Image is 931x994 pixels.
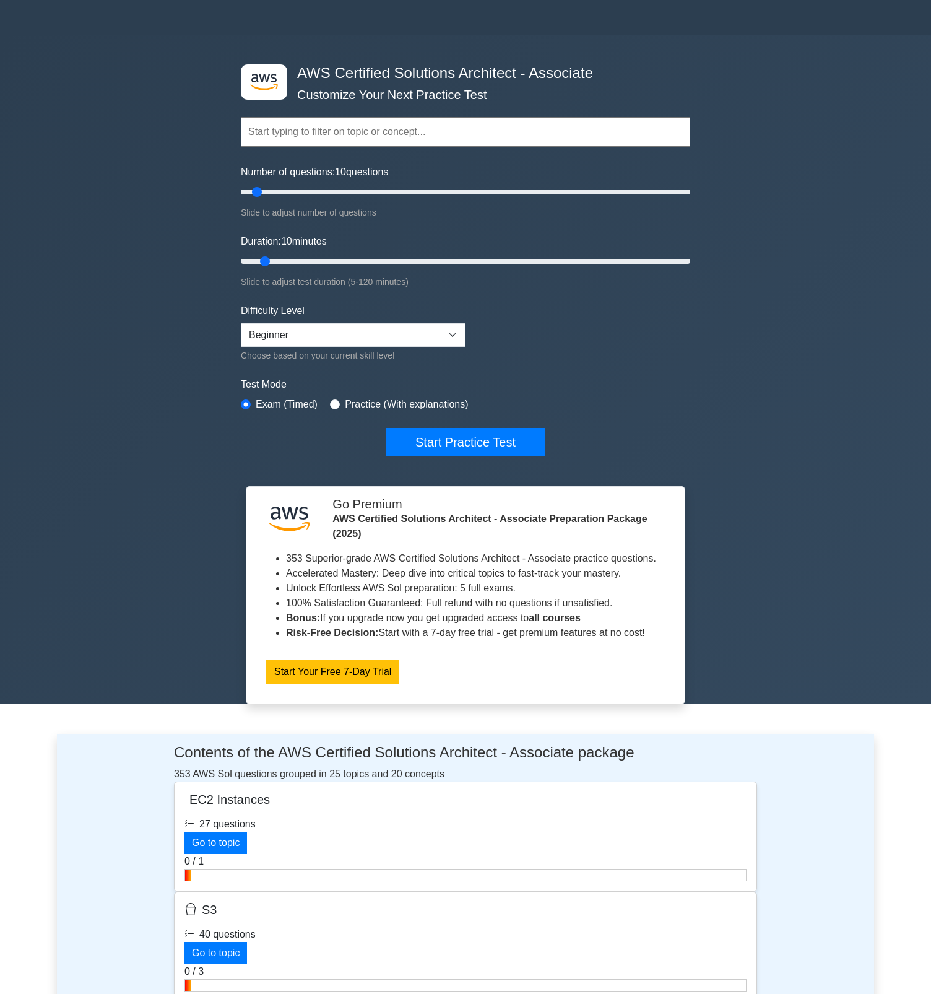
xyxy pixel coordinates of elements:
input: Start typing to filter on topic or concept... [241,117,690,147]
a: Go to topic [184,832,247,854]
button: Start Practice Test [386,428,545,456]
label: Number of questions: questions [241,165,388,180]
span: 10 [335,167,346,177]
a: Go to topic [184,942,247,964]
a: Start Your Free 7-Day Trial [266,660,399,684]
h4: AWS Certified Solutions Architect - Associate [292,64,630,82]
label: Duration: minutes [241,234,327,249]
label: Practice (With explanations) [345,397,468,412]
label: Test Mode [241,377,690,392]
label: Difficulty Level [241,303,305,318]
div: 353 AWS Sol questions grouped in 25 topics and 20 concepts [174,744,757,782]
label: Exam (Timed) [256,397,318,412]
div: Slide to adjust test duration (5-120 minutes) [241,276,690,289]
span: 10 [281,236,292,246]
div: Slide to adjust number of questions [241,206,690,219]
h4: Contents of the AWS Certified Solutions Architect - Associate package [174,744,757,762]
div: Choose based on your current skill level [241,349,465,362]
